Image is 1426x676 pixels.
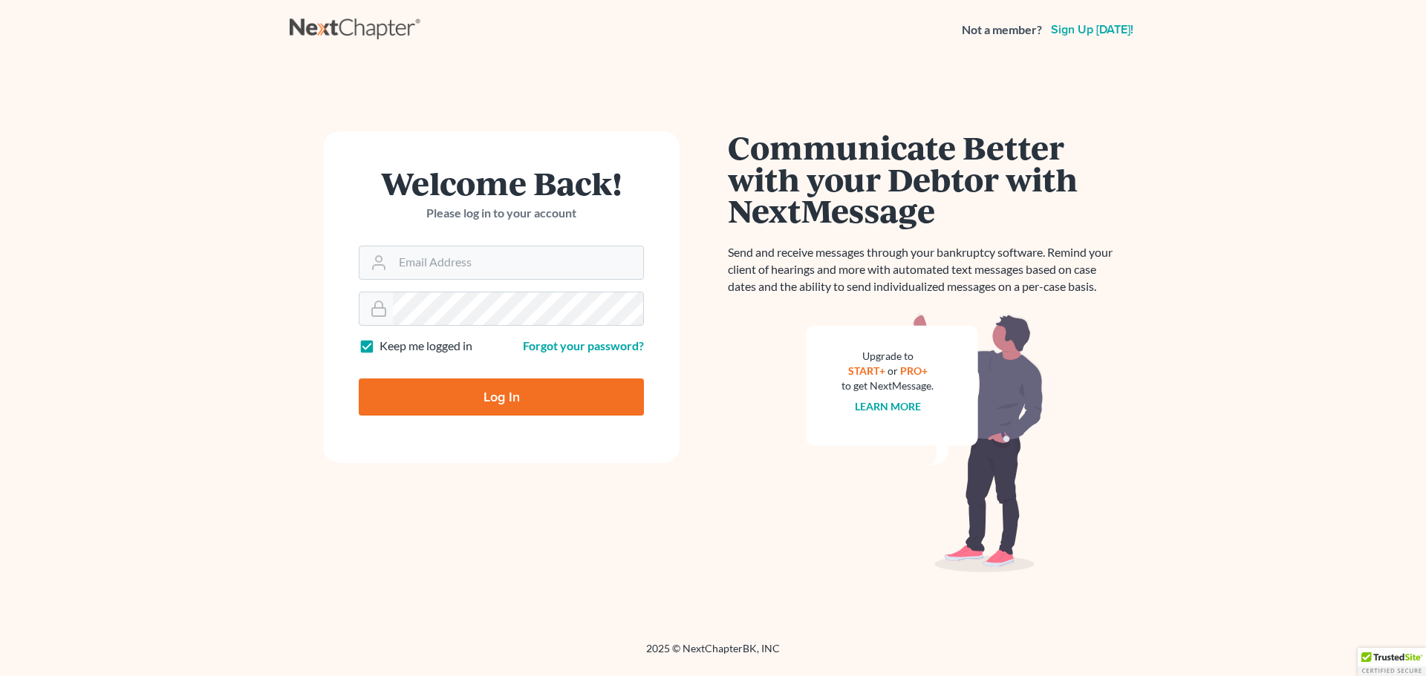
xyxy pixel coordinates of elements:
[523,338,644,352] a: Forgot your password?
[1358,648,1426,676] div: TrustedSite Certified
[900,364,928,377] a: PRO+
[290,641,1136,668] div: 2025 © NextChapterBK, INC
[728,244,1121,295] p: Send and receive messages through your bankruptcy software. Remind your client of hearings and mo...
[1048,24,1136,36] a: Sign up [DATE]!
[841,349,934,364] div: Upgrade to
[888,364,898,377] span: or
[855,400,921,413] a: Learn more
[380,338,472,355] label: Keep me logged in
[359,167,644,199] h1: Welcome Back!
[962,22,1042,39] strong: Not a member?
[806,313,1044,573] img: nextmessage_bg-59042aed3d76b12b5cd301f8e5b87938c9018125f34e5fa2b7a6b67550977c72.svg
[393,246,643,279] input: Email Address
[359,378,644,416] input: Log In
[841,378,934,393] div: to get NextMessage.
[728,131,1121,226] h1: Communicate Better with your Debtor with NextMessage
[848,364,885,377] a: START+
[359,205,644,222] p: Please log in to your account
